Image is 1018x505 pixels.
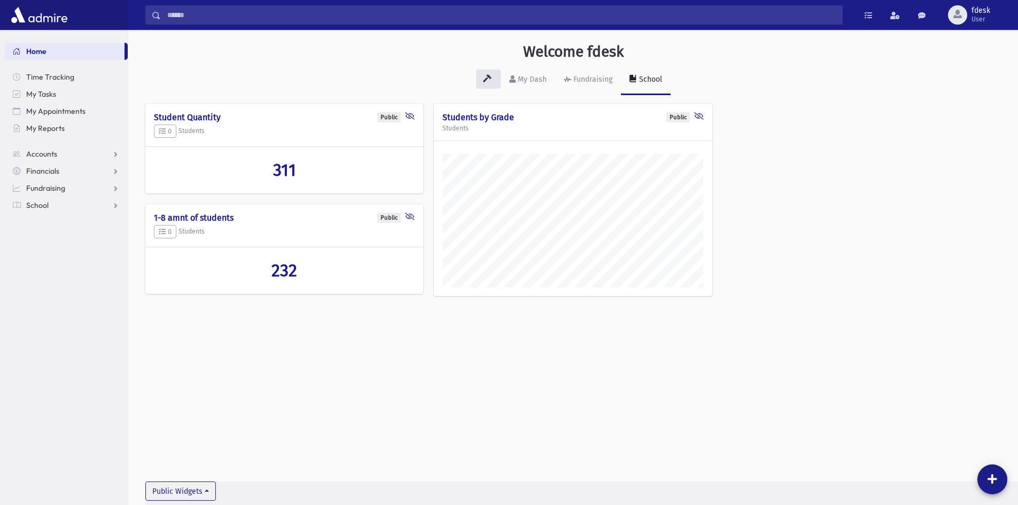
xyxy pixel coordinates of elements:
h5: Students [442,125,703,132]
div: Public [377,213,401,223]
span: 0 [159,228,172,236]
span: Accounts [26,149,57,159]
div: Public [377,112,401,122]
span: School [26,200,49,210]
a: 232 [154,260,415,281]
span: 232 [271,260,297,281]
a: My Tasks [4,86,128,103]
span: 0 [159,127,172,135]
span: Time Tracking [26,72,74,82]
h4: 1-8 amnt of students [154,213,415,223]
span: My Reports [26,123,65,133]
button: 0 [154,125,176,138]
input: Search [161,5,842,25]
span: Financials [26,166,59,176]
a: My Appointments [4,103,128,120]
a: My Dash [501,65,555,95]
div: My Dash [516,75,547,84]
div: School [637,75,662,84]
button: 0 [154,225,176,239]
a: Financials [4,162,128,180]
h4: Students by Grade [442,112,703,122]
a: Time Tracking [4,68,128,86]
h4: Student Quantity [154,112,415,122]
div: Fundraising [571,75,612,84]
span: My Tasks [26,89,56,99]
h3: Welcome fdesk [523,43,624,61]
a: 311 [154,160,415,180]
a: School [621,65,671,95]
div: Public [666,112,690,122]
a: School [4,197,128,214]
span: Fundraising [26,183,65,193]
button: Public Widgets [145,481,216,501]
h5: Students [154,125,415,138]
a: Home [4,43,125,60]
a: Fundraising [555,65,621,95]
span: fdesk [972,6,990,15]
span: Home [26,46,46,56]
a: Fundraising [4,180,128,197]
img: AdmirePro [9,4,70,26]
span: User [972,15,990,24]
span: 311 [273,160,296,180]
h5: Students [154,225,415,239]
a: Accounts [4,145,128,162]
a: My Reports [4,120,128,137]
span: My Appointments [26,106,86,116]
